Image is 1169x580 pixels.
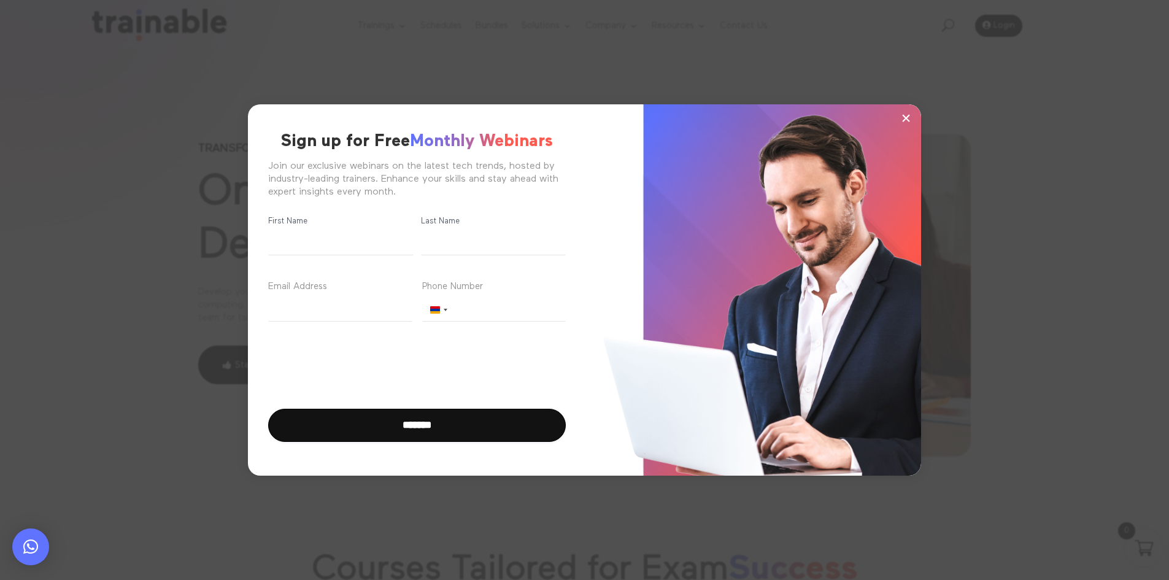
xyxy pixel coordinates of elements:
[897,109,915,127] button: ×
[268,160,566,198] div: Join our exclusive webinars on the latest tech trends, hosted by industry-leading trainers. Enhan...
[268,216,414,228] label: First Name
[268,346,455,394] iframe: reCAPTCHA
[331,284,368,291] span: (Required)
[410,133,553,150] span: Monthly Webinars
[423,299,451,321] button: Selected country
[487,284,523,291] span: (Required)
[281,131,553,158] h2: Sign up for Free
[901,109,911,127] span: ×
[268,280,412,293] label: Email Address
[421,216,566,228] label: Last Name
[422,280,566,293] label: Phone Number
